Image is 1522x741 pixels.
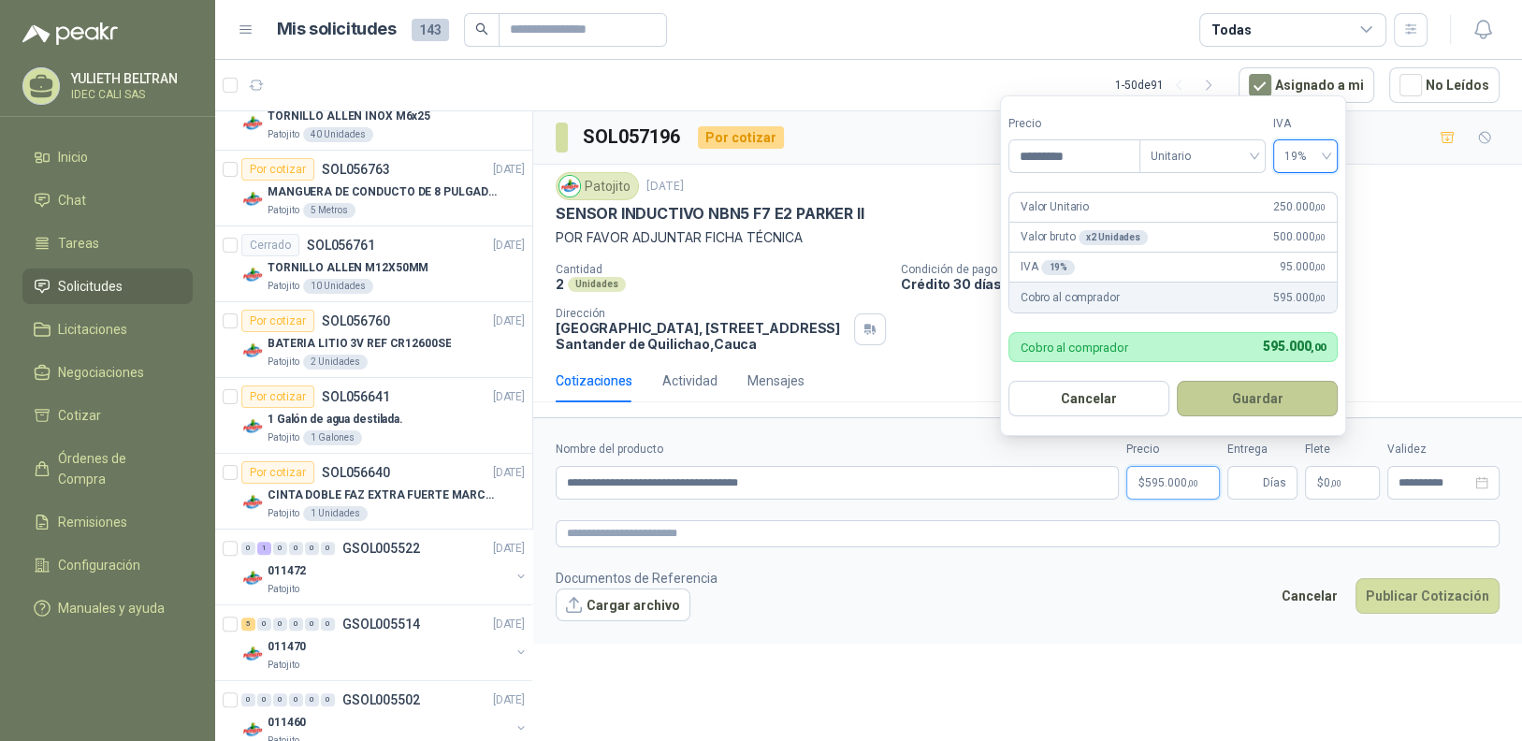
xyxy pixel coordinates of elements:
p: [DATE] [493,540,525,558]
p: Condición de pago [901,263,1515,276]
span: Cotizar [58,405,101,426]
p: BATERIA LITIO 3V REF CR12600SE [268,335,451,353]
span: Chat [58,190,86,211]
a: Por cotizarSOL056763[DATE] Company LogoMANGUERA DE CONDUCTO DE 8 PULGADAS DE ALAMBRE DE ACERO PUP... [215,151,532,226]
p: [DATE] [646,178,684,196]
button: Publicar Cotización [1355,578,1500,614]
a: Chat [22,182,193,218]
p: [DATE] [493,312,525,330]
span: ,00 [1311,341,1326,354]
div: 0 [289,693,303,706]
a: 0 1 0 0 0 0 GSOL005522[DATE] Company Logo011472Patojito [241,537,529,597]
div: 10 Unidades [303,279,373,294]
span: 595.000 [1263,339,1326,354]
a: Tareas [22,225,193,261]
p: Documentos de Referencia [556,568,718,588]
div: 1 [257,542,271,555]
p: $ 0,00 [1305,466,1380,500]
p: 1 Galón de agua destilada. [268,411,403,429]
p: Cobro al comprador [1021,289,1119,307]
button: No Leídos [1389,67,1500,103]
a: Órdenes de Compra [22,441,193,497]
div: 2 Unidades [303,355,368,370]
p: [DATE] [493,388,525,406]
span: Solicitudes [58,276,123,297]
span: $ [1317,477,1324,488]
p: [DATE] [493,464,525,482]
div: Por cotizar [241,385,314,408]
div: Unidades [568,277,626,292]
span: search [475,22,488,36]
span: Inicio [58,147,88,167]
p: YULIETH BELTRAN [71,72,188,85]
p: GSOL005502 [342,693,420,706]
div: x 2 Unidades [1079,230,1148,245]
img: Company Logo [241,719,264,741]
a: 5 0 0 0 0 0 GSOL005514[DATE] Company Logo011470Patojito [241,613,529,673]
div: 0 [257,693,271,706]
div: 0 [321,542,335,555]
span: 143 [412,19,449,41]
p: TORNILLO ALLEN M12X50MM [268,259,428,277]
div: Por cotizar [241,461,314,484]
p: $595.000,00 [1126,466,1220,500]
img: Company Logo [559,176,580,196]
div: 0 [305,617,319,631]
span: ,00 [1314,293,1326,303]
a: Inicio [22,139,193,175]
img: Logo peakr [22,22,118,45]
p: GSOL005522 [342,542,420,555]
div: Todas [1211,20,1251,40]
a: Por cotizarSOL056760[DATE] Company LogoBATERIA LITIO 3V REF CR12600SEPatojito2 Unidades [215,302,532,378]
p: Cobro al comprador [1021,341,1128,354]
h1: Mis solicitudes [277,16,397,43]
button: Asignado a mi [1239,67,1374,103]
div: 0 [273,617,287,631]
span: ,00 [1314,262,1326,272]
p: [DATE] [493,691,525,709]
label: Precio [1008,115,1139,133]
p: Patojito [268,658,299,673]
label: Flete [1305,441,1380,458]
span: ,00 [1330,478,1341,488]
div: 0 [257,617,271,631]
img: Company Logo [241,188,264,211]
div: 19 % [1041,260,1075,275]
div: 0 [273,542,287,555]
a: Remisiones [22,504,193,540]
button: Guardar [1177,381,1338,416]
div: 0 [273,693,287,706]
p: MANGUERA DE CONDUCTO DE 8 PULGADAS DE ALAMBRE DE ACERO PU [268,183,500,201]
p: SOL056760 [322,314,390,327]
div: 0 [289,542,303,555]
a: Por cotizarSOL056640[DATE] Company LogoCINTA DOBLE FAZ EXTRA FUERTE MARCA:3MPatojito1 Unidades [215,454,532,530]
a: Licitaciones [22,312,193,347]
a: CerradoSOL056761[DATE] Company LogoTORNILLO ALLEN M12X50MMPatojito10 Unidades [215,226,532,302]
div: 40 Unidades [303,127,373,142]
p: IDEC CALI SAS [71,89,188,100]
img: Company Logo [241,415,264,438]
span: Unitario [1151,142,1254,170]
div: 5 Metros [303,203,355,218]
a: Negociaciones [22,355,193,390]
p: SOL056640 [322,466,390,479]
p: Dirección [556,307,847,320]
p: POR FAVOR ADJUNTAR FICHA TÉCNICA [556,227,1500,248]
div: 1 Galones [303,430,362,445]
div: Cerrado [241,234,299,256]
p: SOL056641 [322,390,390,403]
div: 1 Unidades [303,506,368,521]
a: Manuales y ayuda [22,590,193,626]
span: 19% [1284,142,1326,170]
span: ,00 [1314,232,1326,242]
p: 011460 [268,714,306,732]
span: Órdenes de Compra [58,448,175,489]
a: Por cotizarSOL056641[DATE] Company Logo1 Galón de agua destilada.Patojito1 Galones [215,378,532,454]
p: Patojito [268,203,299,218]
p: Cantidad [556,263,886,276]
div: 0 [241,542,255,555]
p: IVA [1021,258,1075,276]
div: 0 [305,693,319,706]
a: Solicitudes [22,269,193,304]
span: 500.000 [1273,228,1326,246]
